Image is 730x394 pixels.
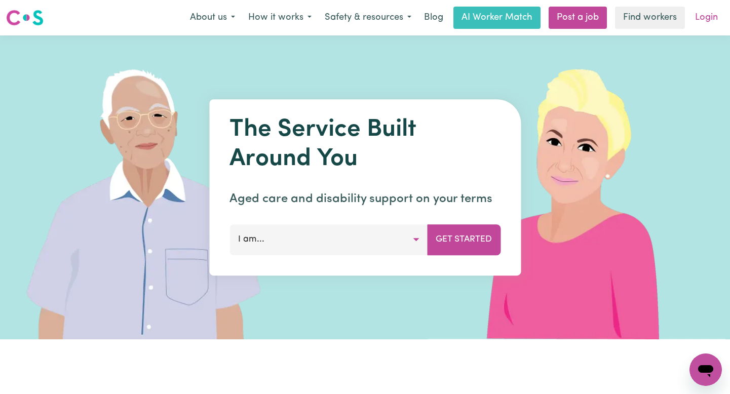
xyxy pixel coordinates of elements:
[6,9,44,27] img: Careseekers logo
[229,115,501,174] h1: The Service Built Around You
[229,190,501,208] p: Aged care and disability support on your terms
[183,7,242,28] button: About us
[549,7,607,29] a: Post a job
[689,7,724,29] a: Login
[418,7,449,29] a: Blog
[453,7,541,29] a: AI Worker Match
[689,353,722,386] iframe: Button to launch messaging window
[229,224,428,255] button: I am...
[242,7,318,28] button: How it works
[318,7,418,28] button: Safety & resources
[615,7,685,29] a: Find workers
[6,6,44,29] a: Careseekers logo
[427,224,501,255] button: Get Started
